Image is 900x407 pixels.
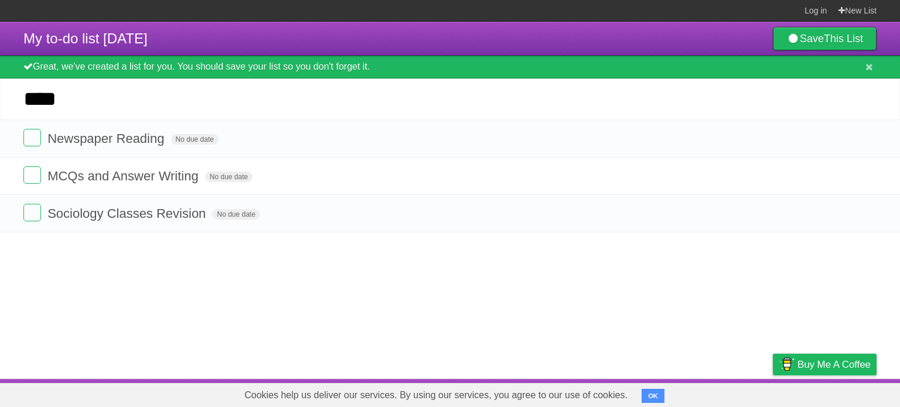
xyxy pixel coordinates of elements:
span: Cookies help us deliver our services. By using our services, you agree to our use of cookies. [233,384,639,407]
label: Done [23,129,41,146]
a: Buy me a coffee [773,354,877,375]
b: This List [824,33,863,45]
label: Done [23,166,41,184]
span: No due date [212,209,260,220]
a: Privacy [758,382,788,404]
a: SaveThis List [773,27,877,50]
a: About [617,382,642,404]
label: Done [23,204,41,221]
a: Suggest a feature [803,382,877,404]
button: OK [642,389,664,403]
span: Newspaper Reading [47,131,167,146]
a: Developers [656,382,703,404]
span: No due date [205,172,253,182]
a: Terms [718,382,744,404]
span: Sociology Classes Revision [47,206,209,221]
span: My to-do list [DATE] [23,30,148,46]
span: Buy me a coffee [797,354,871,375]
span: MCQs and Answer Writing [47,169,202,183]
span: No due date [171,134,219,145]
img: Buy me a coffee [779,354,795,374]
